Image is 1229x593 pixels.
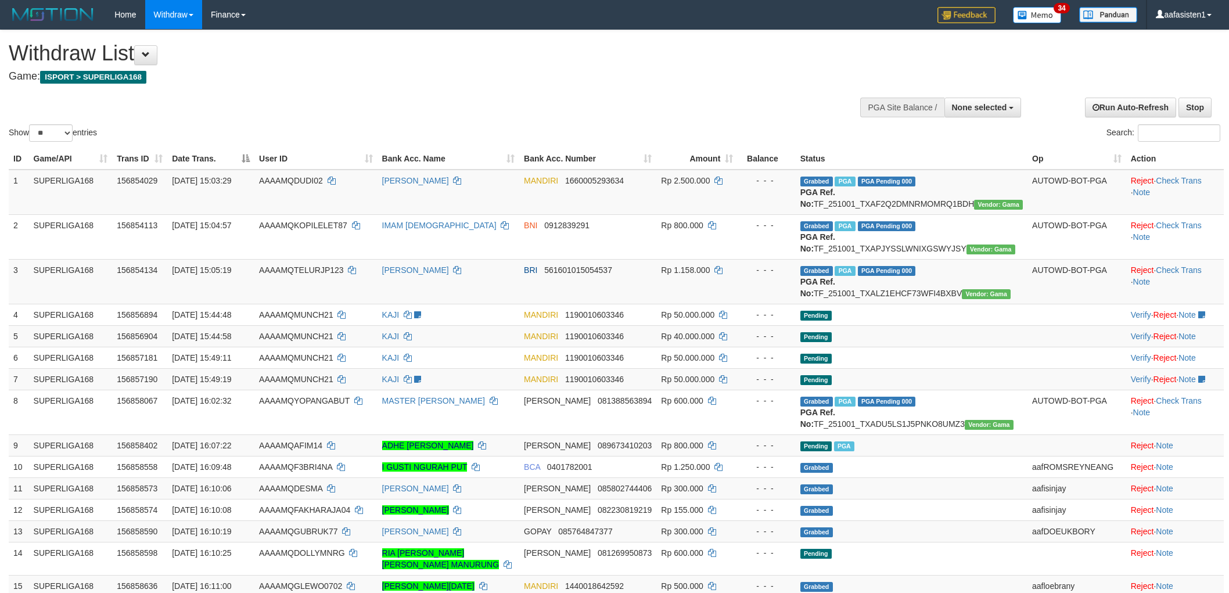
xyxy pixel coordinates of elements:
[117,505,157,515] span: 156858574
[172,221,231,230] span: [DATE] 15:04:57
[1138,124,1220,142] input: Search:
[661,310,714,319] span: Rp 50.000.000
[9,390,29,434] td: 8
[1156,581,1173,591] a: Note
[382,548,499,569] a: RIA [PERSON_NAME] [PERSON_NAME] MANURUNG
[172,462,231,472] span: [DATE] 16:09:48
[661,527,703,536] span: Rp 300.000
[29,542,113,575] td: SUPERLIGA168
[9,124,97,142] label: Show entries
[800,232,835,253] b: PGA Ref. No:
[796,170,1027,215] td: TF_251001_TXAF2Q2DMNRMOMRQ1BDH
[172,265,231,275] span: [DATE] 15:05:19
[1131,221,1154,230] a: Reject
[742,264,790,276] div: - - -
[661,221,703,230] span: Rp 800.000
[661,484,703,493] span: Rp 300.000
[1156,221,1202,230] a: Check Trans
[259,462,332,472] span: AAAAMQF3BRI4NA
[382,176,449,185] a: [PERSON_NAME]
[834,441,854,451] span: Marked by aafheankoy
[800,549,832,559] span: Pending
[117,353,157,362] span: 156857181
[9,434,29,456] td: 9
[661,265,710,275] span: Rp 1.158.000
[29,456,113,477] td: SUPERLIGA168
[259,176,323,185] span: AAAAMQDUDI02
[742,175,790,186] div: - - -
[835,221,855,231] span: Marked by aafchhiseyha
[742,220,790,231] div: - - -
[800,277,835,298] b: PGA Ref. No:
[524,527,551,536] span: GOPAY
[800,527,833,537] span: Grabbed
[524,375,558,384] span: MANDIRI
[117,396,157,405] span: 156858067
[117,332,157,341] span: 156856904
[1131,484,1154,493] a: Reject
[1131,332,1151,341] a: Verify
[524,332,558,341] span: MANDIRI
[259,527,337,536] span: AAAAMQGUBRUK77
[742,483,790,494] div: - - -
[544,265,612,275] span: Copy 561601015054537 to clipboard
[9,542,29,575] td: 14
[117,484,157,493] span: 156858573
[974,200,1023,210] span: Vendor URL: https://trx31.1velocity.biz
[661,581,703,591] span: Rp 500.000
[29,304,113,325] td: SUPERLIGA168
[29,214,113,259] td: SUPERLIGA168
[117,221,157,230] span: 156854113
[259,353,333,362] span: AAAAMQMUNCH21
[9,368,29,390] td: 7
[29,170,113,215] td: SUPERLIGA168
[259,396,350,405] span: AAAAMQYOPANGABUT
[858,177,916,186] span: PGA Pending
[1027,456,1126,477] td: aafROMSREYNEANG
[259,310,333,319] span: AAAAMQMUNCH21
[29,520,113,542] td: SUPERLIGA168
[1085,98,1176,117] a: Run Auto-Refresh
[382,375,400,384] a: KAJI
[1126,325,1224,347] td: · ·
[800,266,833,276] span: Grabbed
[9,456,29,477] td: 10
[944,98,1022,117] button: None selected
[117,375,157,384] span: 156857190
[800,354,832,364] span: Pending
[29,434,113,456] td: SUPERLIGA168
[29,368,113,390] td: SUPERLIGA168
[117,462,157,472] span: 156858558
[382,353,400,362] a: KAJI
[565,581,624,591] span: Copy 1440018642592 to clipboard
[9,477,29,499] td: 11
[598,441,652,450] span: Copy 089673410203 to clipboard
[172,375,231,384] span: [DATE] 15:49:19
[1178,375,1196,384] a: Note
[1131,396,1154,405] a: Reject
[742,352,790,364] div: - - -
[1156,527,1173,536] a: Note
[742,504,790,516] div: - - -
[259,441,322,450] span: AAAAMQAFIM14
[800,332,832,342] span: Pending
[1133,408,1151,417] a: Note
[742,461,790,473] div: - - -
[1178,98,1212,117] a: Stop
[9,148,29,170] th: ID
[1153,353,1177,362] a: Reject
[742,373,790,385] div: - - -
[9,214,29,259] td: 2
[1027,520,1126,542] td: aafDOEUKBORY
[1027,499,1126,520] td: aafisinjay
[382,441,474,450] a: ADHE [PERSON_NAME]
[172,353,231,362] span: [DATE] 15:49:11
[1126,304,1224,325] td: · ·
[1131,527,1154,536] a: Reject
[858,266,916,276] span: PGA Pending
[800,375,832,385] span: Pending
[598,548,652,558] span: Copy 081269950873 to clipboard
[800,221,833,231] span: Grabbed
[661,332,714,341] span: Rp 40.000.000
[524,310,558,319] span: MANDIRI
